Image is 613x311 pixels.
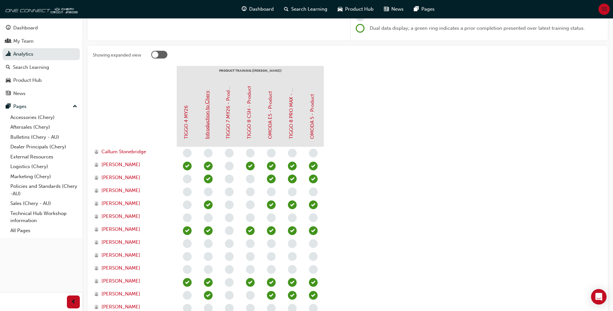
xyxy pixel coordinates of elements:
a: My Team [3,35,80,47]
span: learningRecordVerb_PASS-icon [267,278,276,287]
span: [PERSON_NAME] [101,303,140,311]
span: learningRecordVerb_NONE-icon [183,213,192,222]
span: people-icon [6,38,11,44]
a: [PERSON_NAME] [94,290,171,298]
span: learningRecordVerb_NONE-icon [225,213,234,222]
span: learningRecordVerb_PASS-icon [309,162,318,170]
span: learningRecordVerb_PASS-icon [267,226,276,235]
span: learningRecordVerb_NONE-icon [309,149,318,157]
div: Showing expanded view [93,52,141,59]
span: [PERSON_NAME] [101,213,140,220]
span: learningRecordVerb_NONE-icon [309,265,318,274]
div: Search Learning [13,64,49,71]
button: DashboardMy TeamAnalyticsSearch LearningProduct HubNews [3,21,80,101]
a: [PERSON_NAME] [94,239,171,246]
span: learningRecordVerb_NONE-icon [225,291,234,300]
span: learningRecordVerb_NONE-icon [267,265,276,274]
span: learningRecordVerb_NONE-icon [288,213,297,222]
span: car-icon [6,78,11,83]
a: All Pages [8,226,80,236]
span: learningRecordVerb_PASS-icon [183,278,192,287]
span: learningRecordVerb_NONE-icon [267,213,276,222]
span: learningRecordVerb_COMPLETE-icon [204,278,213,287]
a: Accessories (Chery) [8,113,80,123]
img: oneconnect [3,3,78,16]
span: learningRecordVerb_NONE-icon [183,252,192,261]
span: [PERSON_NAME] [101,264,140,272]
span: learningRecordVerb_PASS-icon [288,226,297,235]
span: learningRecordVerb_PASS-icon [288,175,297,183]
span: search-icon [6,65,10,70]
span: learningRecordVerb_NONE-icon [267,252,276,261]
span: learningRecordVerb_PASS-icon [246,162,255,170]
span: learningRecordVerb_NONE-icon [225,175,234,183]
span: learningRecordVerb_NONE-icon [288,188,297,196]
div: My Team [13,38,34,45]
span: learningRecordVerb_NONE-icon [288,265,297,274]
span: learningRecordVerb_NONE-icon [204,213,213,222]
span: learningRecordVerb_NONE-icon [246,265,255,274]
span: learningRecordVerb_PASS-icon [183,162,192,170]
span: learningRecordVerb_NONE-icon [246,252,255,261]
a: [PERSON_NAME] [94,161,171,168]
span: Dual data display; a green ring indicates a prior completion presented over latest training status. [370,25,585,31]
span: learningRecordVerb_COMPLETE-icon [204,226,213,235]
span: learningRecordVerb_PASS-icon [309,175,318,183]
span: learningRecordVerb_NONE-icon [183,239,192,248]
button: Pages [3,101,80,113]
span: pages-icon [6,104,11,110]
div: PRODUCT TRAINING ([PERSON_NAME]) [177,66,324,82]
span: learningRecordVerb_NONE-icon [246,213,255,222]
span: learningRecordVerb_NONE-icon [288,252,297,261]
span: learningRecordVerb_NONE-icon [267,188,276,196]
span: [PERSON_NAME] [101,252,140,259]
a: guage-iconDashboard [237,3,279,16]
span: search-icon [284,5,289,13]
span: learningRecordVerb_NONE-icon [225,188,234,196]
a: OMODA E5 - Product [267,91,273,139]
div: Open Intercom Messenger [591,289,607,305]
span: learningRecordVerb_PASS-icon [309,291,318,300]
span: Pages [421,5,435,13]
span: learningRecordVerb_COMPLETE-icon [204,162,213,170]
a: Introduction to Chery [204,91,210,139]
a: Dealer Principals (Chery) [8,142,80,152]
span: learningRecordVerb_PASS-icon [309,278,318,287]
a: car-iconProduct Hub [333,3,379,16]
a: Callum Stonebridge [94,148,171,155]
span: learningRecordVerb_PASS-icon [288,162,297,170]
a: TIGGO 8 CSH - Product [246,86,252,139]
span: Dashboard [249,5,274,13]
a: OMODA 5 - Product [309,94,315,139]
span: learningRecordVerb_NONE-icon [246,175,255,183]
span: [PERSON_NAME] [101,200,140,207]
span: learningRecordVerb_NONE-icon [183,265,192,274]
span: SS [602,5,607,13]
a: Sales (Chery - AU) [8,198,80,209]
div: News [13,90,26,97]
span: learningRecordVerb_PASS-icon [288,291,297,300]
div: Dashboard [13,24,38,32]
span: learningRecordVerb_NONE-icon [246,200,255,209]
span: up-icon [73,102,77,111]
span: [PERSON_NAME] [101,226,140,233]
span: learningRecordVerb_NONE-icon [225,226,234,235]
span: learningRecordVerb_NONE-icon [225,278,234,287]
span: learningRecordVerb_NONE-icon [183,291,192,300]
a: [PERSON_NAME] [94,303,171,311]
span: guage-icon [242,5,247,13]
span: prev-icon [71,298,76,306]
span: learningRecordVerb_NONE-icon [183,149,192,157]
a: [PERSON_NAME] [94,252,171,259]
span: learningRecordVerb_PASS-icon [246,226,255,235]
a: Policies and Standards (Chery -AU) [8,181,80,198]
span: learningRecordVerb_NONE-icon [309,252,318,261]
span: learningRecordVerb_NONE-icon [183,175,192,183]
span: learningRecordVerb_COMPLETE-icon [204,291,213,300]
a: [PERSON_NAME] [94,213,171,220]
span: guage-icon [6,25,11,31]
span: learningRecordVerb_NONE-icon [225,252,234,261]
span: learningRecordVerb_NONE-icon [225,265,234,274]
